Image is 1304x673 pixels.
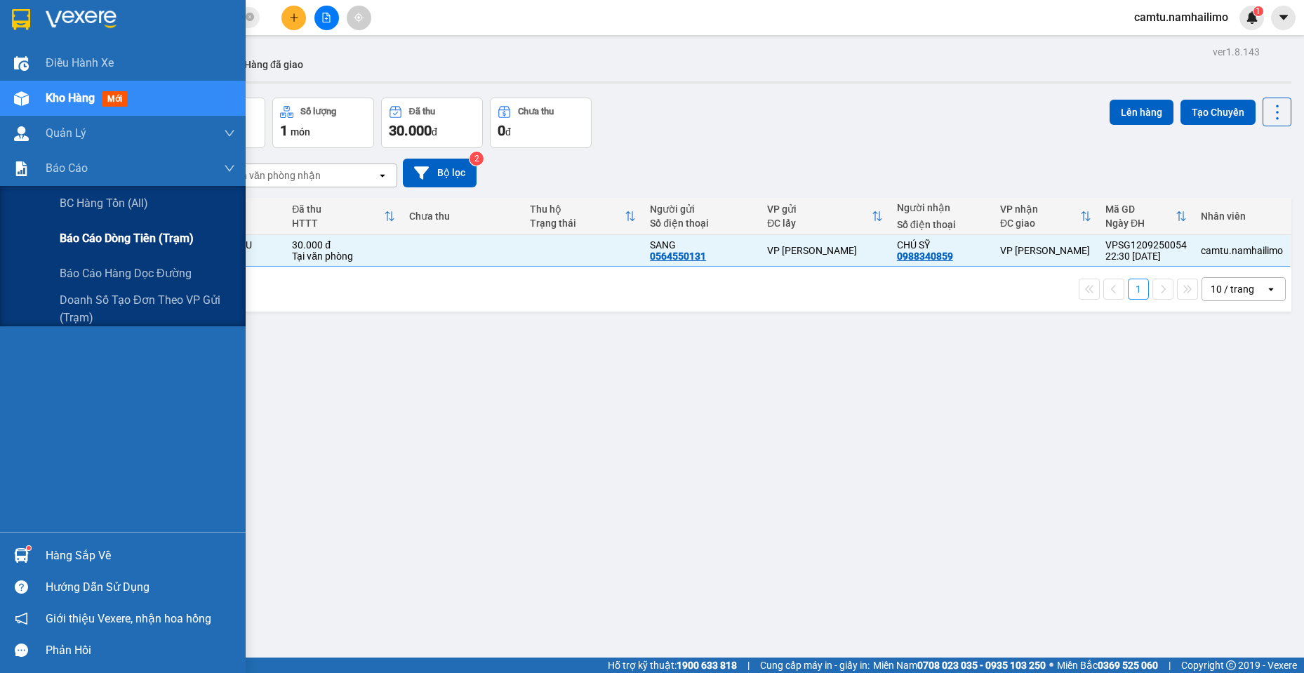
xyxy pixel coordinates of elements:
img: logo-vxr [12,9,30,30]
div: Trạng thái [530,218,625,229]
li: VP VP [PERSON_NAME] Lão [7,76,97,122]
span: 30.000 [389,122,432,139]
div: 22:30 [DATE] [1105,251,1187,262]
strong: 0369 525 060 [1098,660,1158,671]
span: file-add [321,13,331,22]
span: caret-down [1277,11,1290,24]
span: camtu.namhailimo [1123,8,1239,26]
div: Ngày ĐH [1105,218,1176,229]
img: warehouse-icon [14,126,29,141]
span: message [15,644,28,657]
th: Toggle SortBy [760,198,890,235]
button: plus [281,6,306,30]
div: Phản hồi [46,640,235,661]
div: Số điện thoại [897,219,986,230]
th: Toggle SortBy [993,198,1098,235]
span: question-circle [15,580,28,594]
div: Hướng dẫn sử dụng [46,577,235,598]
span: down [224,128,235,139]
svg: open [1265,284,1277,295]
span: | [1169,658,1171,673]
sup: 1 [27,546,31,550]
span: Miền Bắc [1057,658,1158,673]
span: mới [102,91,128,107]
span: | [747,658,750,673]
div: VP [PERSON_NAME] [767,245,883,256]
div: ĐC lấy [767,218,872,229]
img: warehouse-icon [14,548,29,563]
button: Chưa thu0đ [490,98,592,148]
li: VP VP [PERSON_NAME] [97,76,187,107]
div: Nhân viên [1201,211,1283,222]
span: Quản Lý [46,124,86,142]
div: Người nhận [897,202,986,213]
button: aim [347,6,371,30]
li: Nam Hải Limousine [7,7,204,60]
span: plus [289,13,299,22]
span: đ [505,126,511,138]
span: close-circle [246,11,254,25]
button: Bộ lọc [403,159,477,187]
div: VP gửi [767,204,872,215]
button: Tạo Chuyến [1180,100,1256,125]
div: Số điện thoại [650,218,753,229]
div: Thu hộ [530,204,625,215]
div: Chưa thu [518,107,554,116]
img: warehouse-icon [14,56,29,71]
span: 1 [1256,6,1260,16]
div: 0988340859 [897,251,953,262]
strong: 1900 633 818 [677,660,737,671]
span: down [224,163,235,174]
span: 1 [280,122,288,139]
button: Hàng đã giao [233,48,314,81]
strong: 0708 023 035 - 0935 103 250 [917,660,1046,671]
div: ĐC giao [1000,218,1080,229]
div: VP [PERSON_NAME] [1000,245,1091,256]
span: BC hàng tồn (all) [60,194,148,212]
th: Toggle SortBy [523,198,643,235]
span: notification [15,612,28,625]
div: VP nhận [1000,204,1080,215]
div: 0564550131 [650,251,706,262]
div: camtu.namhailimo [1201,245,1283,256]
div: CHÚ SỸ [897,239,986,251]
div: ver 1.8.143 [1213,44,1260,60]
div: 10 / trang [1211,282,1254,296]
span: Miền Nam [873,658,1046,673]
button: 1 [1128,279,1149,300]
span: Giới thiệu Vexere, nhận hoa hồng [46,610,211,627]
div: Đã thu [292,204,384,215]
div: VPSG1209250054 [1105,239,1187,251]
div: 30.000 đ [292,239,395,251]
span: close-circle [246,13,254,21]
th: Toggle SortBy [285,198,402,235]
sup: 2 [470,152,484,166]
sup: 1 [1253,6,1263,16]
span: món [291,126,310,138]
div: Người gửi [650,204,753,215]
button: Đã thu30.000đ [381,98,483,148]
span: Báo cáo dòng tiền (trạm) [60,229,194,247]
span: Doanh số tạo đơn theo VP gửi (trạm) [60,291,235,326]
th: Toggle SortBy [1098,198,1194,235]
div: Chưa thu [409,211,515,222]
span: copyright [1226,660,1236,670]
div: Mã GD [1105,204,1176,215]
button: Lên hàng [1110,100,1173,125]
img: icon-new-feature [1246,11,1258,24]
div: Chọn văn phòng nhận [224,168,321,182]
div: Đã thu [409,107,435,116]
span: aim [354,13,364,22]
svg: open [377,170,388,181]
span: Điều hành xe [46,54,114,72]
span: đ [432,126,437,138]
div: SANG [650,239,753,251]
img: solution-icon [14,161,29,176]
button: file-add [314,6,339,30]
span: Hỗ trợ kỹ thuật: [608,658,737,673]
span: 0 [498,122,505,139]
div: Số lượng [300,107,336,116]
button: caret-down [1271,6,1296,30]
button: Số lượng1món [272,98,374,148]
div: HTTT [292,218,384,229]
